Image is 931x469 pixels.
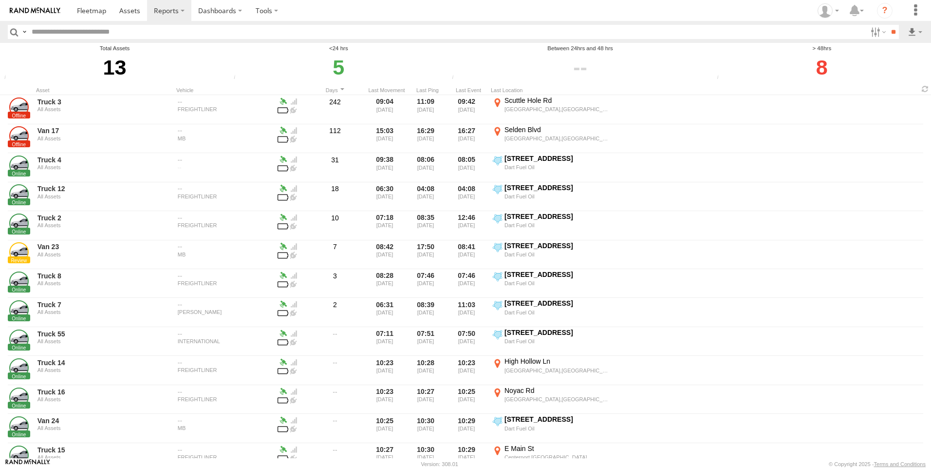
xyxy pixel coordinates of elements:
div: 16:29 [DATE] [409,125,446,152]
div: 10:25 [DATE] [368,415,405,442]
div: 18 [306,183,364,210]
div: All Assets [37,454,171,460]
div: Vehicle [176,87,274,94]
div: Dart Fuel Oil [504,338,611,345]
div: Dart Fuel Oil [504,193,611,200]
div: > 48hrs [714,44,930,53]
div: All Assets [37,106,171,112]
div: 07:50 [DATE] [450,328,487,355]
a: Truck 3 [37,98,171,106]
a: Terms and Conditions [874,461,926,467]
div: Dart Fuel Oil [504,425,611,432]
div: Click to filter last movement > 48hrs [714,53,930,82]
div: E Main St [504,444,611,453]
div: [STREET_ADDRESS] [504,415,611,424]
div: Number of devices that their last movement was between last 24 and 48 hours [449,75,464,82]
div: 08:05 [DATE] [450,154,487,181]
a: View Asset Details [9,156,29,175]
div: 08:42 [DATE] [368,241,405,268]
a: View Asset Details [9,184,29,204]
div: Scuttle Hole Rd [504,96,611,105]
div: [STREET_ADDRESS] [504,154,611,163]
div: 10:29 [DATE] [450,415,487,442]
div: Selden Blvd [504,125,611,134]
div: All Assets [37,164,171,170]
div: Click to filter last movement within 24 hours [231,53,447,82]
div: 08:35 [DATE] [409,212,446,239]
a: Truck 15 [37,446,171,454]
label: Click to View Event Location [491,270,613,297]
div: [GEOGRAPHIC_DATA],[GEOGRAPHIC_DATA] [504,135,611,142]
div: [STREET_ADDRESS] [504,270,611,279]
a: View Asset Details [9,358,29,378]
div: MB [178,425,272,431]
div: 09:38 [DATE] [368,154,405,181]
div: High Hollow Ln [504,357,611,366]
div: All Assets [37,425,171,431]
div: Between 24hrs and 48 hrs [449,44,711,53]
div: Centerport,[GEOGRAPHIC_DATA] [504,454,611,461]
div: 10:30 [DATE] [409,415,446,442]
i: ? [877,3,893,19]
span: Refresh [919,84,931,94]
div: MB [178,252,272,257]
div: 11:09 [DATE] [409,96,446,123]
label: Search Query [20,25,28,39]
a: View Asset Details [9,126,29,146]
a: View Asset Details [9,330,29,349]
div: Last Location [491,87,613,94]
label: Click to View Event Location [491,154,613,181]
div: 17:50 [DATE] [409,241,446,268]
a: Truck 8 [37,272,171,280]
div: [GEOGRAPHIC_DATA],[GEOGRAPHIC_DATA] [504,106,611,113]
a: View Asset Details [9,242,29,262]
div: Number of devices that their last movement was greater than 48hrs [714,75,728,82]
div: Dart Fuel Oil [504,280,611,287]
div: INTERNATIONAL [178,338,272,344]
div: Dart Fuel Oil [504,222,611,229]
div: All Assets [37,194,171,199]
div: 08:41 [DATE] [450,241,487,268]
div: 08:28 [DATE] [368,270,405,297]
label: Click to View Event Location [491,212,613,239]
div: Click to Sort [306,87,364,94]
div: 31 [306,154,364,181]
a: Truck 14 [37,358,171,367]
div: 07:46 [DATE] [450,270,487,297]
div: 12:46 [DATE] [450,212,487,239]
a: Truck 12 [37,184,171,193]
div: 10:25 [DATE] [450,386,487,413]
label: Click to View Event Location [491,96,613,123]
div: MB [178,136,272,141]
div: 04:08 [DATE] [409,183,446,210]
div: 06:30 [DATE] [368,183,405,210]
label: Click to View Event Location [491,241,613,268]
div: [STREET_ADDRESS] [504,241,611,250]
div: FREIGHTLINER [178,396,272,402]
div: 10:28 [DATE] [409,357,446,384]
div: 07:46 [DATE] [409,270,446,297]
label: Click to View Event Location [491,357,613,384]
div: Last Ping [409,87,446,94]
div: All Assets [37,367,171,373]
div: 10 [306,212,364,239]
div: Click to filter last movement between last 24 and 48 hours [449,53,711,82]
div: 10:27 [DATE] [409,386,446,413]
div: [STREET_ADDRESS] [504,212,611,221]
a: View Asset Details [9,214,29,233]
label: Click to View Event Location [491,328,613,355]
div: FREIGHTLINER [178,194,272,199]
div: All Assets [37,280,171,286]
div: 10:23 [DATE] [368,357,405,384]
a: View Asset Details [9,272,29,291]
a: View Asset Details [9,416,29,436]
div: FREIGHTLINER [178,367,272,373]
div: 11:03 [DATE] [450,299,487,326]
div: Version: 308.01 [421,461,458,467]
div: Noyac Rd [504,386,611,395]
div: [PERSON_NAME] [178,309,272,315]
div: 09:04 [DATE] [368,96,405,123]
div: 07:18 [DATE] [368,212,405,239]
div: Last Event [450,87,487,94]
div: Click to Sort [368,87,405,94]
